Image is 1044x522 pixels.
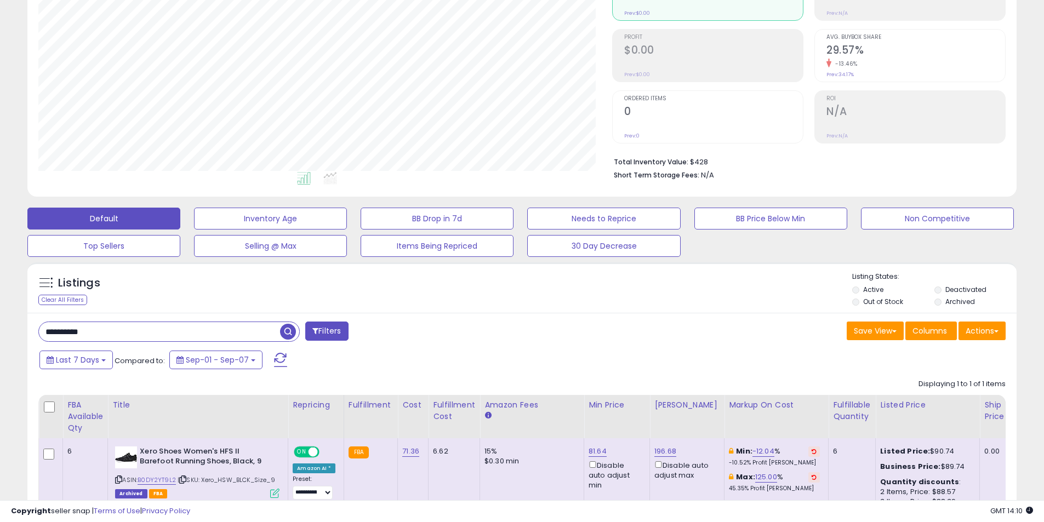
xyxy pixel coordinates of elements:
a: Privacy Policy [142,506,190,516]
p: -10.52% Profit [PERSON_NAME] [729,459,820,467]
div: Preset: [293,475,335,500]
div: Min Price [589,399,645,411]
small: Prev: N/A [826,10,848,16]
div: $90.74 [880,446,971,456]
h2: N/A [826,105,1005,120]
span: Compared to: [115,355,165,366]
a: B0DY2YT9L2 [138,475,176,485]
div: Displaying 1 to 1 of 1 items [919,379,1006,389]
b: Quantity discounts [880,477,959,487]
button: Items Being Repriced [361,235,514,257]
small: Prev: $0.00 [624,10,650,16]
div: 0.00 [984,446,1002,456]
button: BB Price Below Min [694,208,847,230]
div: 6 [67,446,99,456]
div: Fulfillment [349,399,393,411]
button: Actions [959,322,1006,340]
div: Fulfillable Quantity [833,399,871,422]
b: Short Term Storage Fees: [614,170,699,180]
span: 2025-09-15 14:10 GMT [990,506,1033,516]
label: Out of Stock [863,297,903,306]
b: Listed Price: [880,446,930,456]
div: ASIN: [115,446,279,497]
div: Title [112,399,283,411]
div: Disable auto adjust min [589,459,641,491]
div: seller snap | | [11,506,190,517]
span: Columns [912,325,947,336]
a: 125.00 [755,472,777,483]
span: ON [295,447,309,456]
small: Amazon Fees. [484,411,491,421]
div: Markup on Cost [729,399,824,411]
div: Fulfillment Cost [433,399,475,422]
div: 15% [484,446,575,456]
button: BB Drop in 7d [361,208,514,230]
div: 6.62 [433,446,471,456]
div: FBA Available Qty [67,399,103,434]
span: FBA [149,489,168,498]
li: $428 [614,154,997,168]
div: [PERSON_NAME] [654,399,720,411]
div: Repricing [293,399,339,411]
span: N/A [701,170,714,180]
b: Max: [736,472,755,482]
div: % [729,446,820,467]
span: Profit [624,35,803,41]
b: Xero Shoes Women's HFS II Barefoot Running Shoes, Black, 9 [140,446,273,469]
span: Listings that have been deleted from Seller Central [115,489,147,498]
button: Default [27,208,180,230]
div: Ship Price [984,399,1006,422]
h2: 29.57% [826,44,1005,59]
button: Inventory Age [194,208,347,230]
div: Clear All Filters [38,295,87,305]
div: Cost [402,399,424,411]
b: Total Inventory Value: [614,157,688,167]
button: Selling @ Max [194,235,347,257]
div: % [729,472,820,492]
span: Last 7 Days [56,354,99,365]
h2: 0 [624,105,803,120]
b: Business Price: [880,461,940,472]
h5: Listings [58,276,100,291]
div: $89.74 [880,462,971,472]
h2: $0.00 [624,44,803,59]
small: -13.46% [831,60,858,68]
small: Prev: $0.00 [624,71,650,78]
span: Sep-01 - Sep-07 [186,354,249,365]
label: Active [863,285,883,294]
span: Ordered Items [624,96,803,102]
span: ROI [826,96,1005,102]
img: 31-JYfDifDL._SL40_.jpg [115,446,137,468]
div: Listed Price [880,399,975,411]
a: -12.04 [752,446,774,457]
small: Prev: 34.17% [826,71,854,78]
small: FBA [349,446,369,458]
th: The percentage added to the cost of goods (COGS) that forms the calculator for Min & Max prices. [724,395,829,438]
a: Terms of Use [94,506,140,516]
button: Sep-01 - Sep-07 [169,351,263,369]
button: Top Sellers [27,235,180,257]
div: 2 Items, Price: $88.57 [880,487,971,497]
p: 45.35% Profit [PERSON_NAME] [729,485,820,492]
a: 71.36 [402,446,419,457]
button: Filters [305,322,348,341]
div: Disable auto adjust max [654,459,716,480]
div: Amazon AI * [293,463,335,473]
button: Columns [905,322,957,340]
label: Archived [945,297,975,306]
button: 30 Day Decrease [527,235,680,257]
a: 196.68 [654,446,676,457]
a: 81.64 [589,446,607,457]
strong: Copyright [11,506,51,516]
button: Save View [847,322,904,340]
span: OFF [318,447,335,456]
button: Needs to Reprice [527,208,680,230]
p: Listing States: [852,272,1017,282]
span: | SKU: Xero_HSW_BLCK_Size_9 [178,475,275,484]
button: Non Competitive [861,208,1014,230]
label: Deactivated [945,285,986,294]
div: 6 [833,446,867,456]
div: $0.30 min [484,456,575,466]
div: : [880,477,971,487]
small: Prev: 0 [624,133,640,139]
